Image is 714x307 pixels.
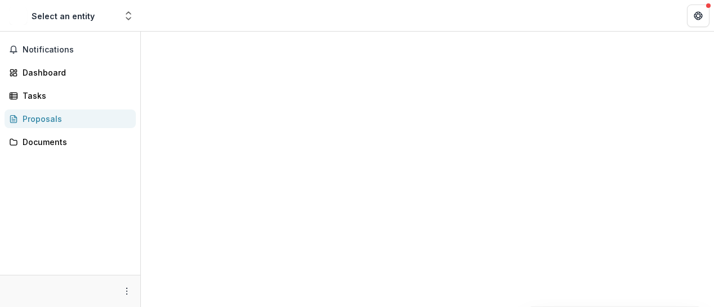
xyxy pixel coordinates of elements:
[32,10,95,22] div: Select an entity
[5,63,136,82] a: Dashboard
[5,86,136,105] a: Tasks
[23,67,127,78] div: Dashboard
[5,133,136,151] a: Documents
[5,41,136,59] button: Notifications
[23,136,127,148] div: Documents
[23,45,131,55] span: Notifications
[5,109,136,128] a: Proposals
[121,5,136,27] button: Open entity switcher
[23,90,127,102] div: Tasks
[120,284,134,298] button: More
[23,113,127,125] div: Proposals
[687,5,709,27] button: Get Help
